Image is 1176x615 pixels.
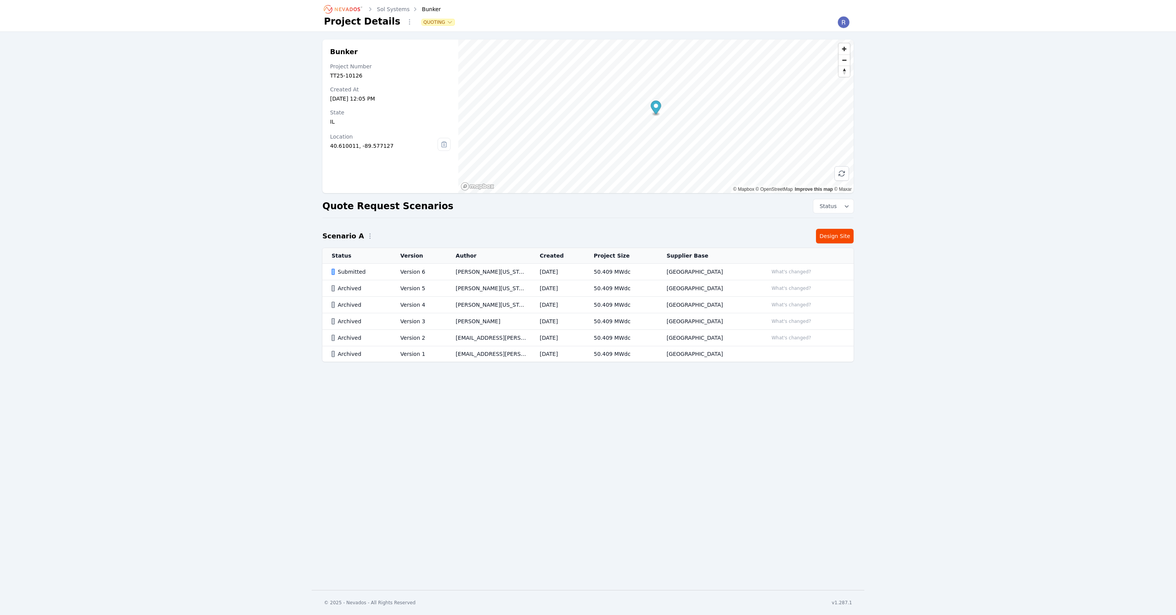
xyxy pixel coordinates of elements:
button: Reset bearing to north [839,66,850,77]
td: [DATE] [530,280,585,297]
td: [DATE] [530,297,585,313]
div: © 2025 - Nevados - All Rights Reserved [324,600,416,606]
td: [GEOGRAPHIC_DATA] [657,297,759,313]
div: Archived [332,317,387,325]
td: Version 2 [391,330,446,346]
a: Maxar [834,187,852,192]
td: [DATE] [530,330,585,346]
div: TT25-10126 [330,72,451,79]
td: 50.409 MWdc [585,264,657,280]
span: Status [816,202,837,210]
a: Design Site [816,229,854,243]
td: [GEOGRAPHIC_DATA] [657,264,759,280]
td: Version 1 [391,346,446,362]
td: [GEOGRAPHIC_DATA] [657,280,759,297]
button: What's changed? [768,317,814,326]
div: Archived [332,334,387,342]
div: Map marker [651,101,661,116]
td: [DATE] [530,264,585,280]
td: [EMAIL_ADDRESS][PERSON_NAME][DOMAIN_NAME] [446,330,530,346]
th: Supplier Base [657,248,759,264]
td: 50.409 MWdc [585,346,657,362]
h2: Bunker [330,47,451,56]
tr: ArchivedVersion 4[PERSON_NAME][US_STATE][DATE]50.409 MWdc[GEOGRAPHIC_DATA]What's changed? [322,297,854,313]
a: Mapbox [733,187,754,192]
h2: Scenario A [322,231,364,241]
div: Created At [330,86,451,93]
button: What's changed? [768,284,814,293]
div: 40.610011, -89.577127 [330,142,438,150]
td: 50.409 MWdc [585,330,657,346]
a: Sol Systems [377,5,410,13]
td: [DATE] [530,313,585,330]
div: Archived [332,301,387,309]
tr: ArchivedVersion 3[PERSON_NAME][DATE]50.409 MWdc[GEOGRAPHIC_DATA]What's changed? [322,313,854,330]
div: [DATE] 12:05 PM [330,95,451,102]
button: Status [813,199,854,213]
td: 50.409 MWdc [585,280,657,297]
td: [GEOGRAPHIC_DATA] [657,313,759,330]
h1: Project Details [324,15,400,28]
button: What's changed? [768,334,814,342]
div: Location [330,133,438,141]
div: Archived [332,350,387,358]
td: 50.409 MWdc [585,297,657,313]
canvas: Map [458,40,854,193]
td: Version 4 [391,297,446,313]
td: [GEOGRAPHIC_DATA] [657,330,759,346]
img: Riley Caron [837,16,850,28]
div: v1.287.1 [832,600,852,606]
div: Bunker [411,5,441,13]
th: Version [391,248,446,264]
th: Status [322,248,391,264]
th: Author [446,248,530,264]
div: Project Number [330,63,451,70]
tr: SubmittedVersion 6[PERSON_NAME][US_STATE][DATE]50.409 MWdc[GEOGRAPHIC_DATA]What's changed? [322,264,854,280]
a: OpenStreetMap [756,187,793,192]
span: Zoom out [839,55,850,66]
div: Archived [332,284,387,292]
nav: Breadcrumb [324,3,441,15]
td: Version 3 [391,313,446,330]
tr: ArchivedVersion 2[EMAIL_ADDRESS][PERSON_NAME][DOMAIN_NAME][DATE]50.409 MWdc[GEOGRAPHIC_DATA]What'... [322,330,854,346]
button: Zoom out [839,55,850,66]
td: [PERSON_NAME] [446,313,530,330]
button: What's changed? [768,301,814,309]
th: Created [530,248,585,264]
tr: ArchivedVersion 5[PERSON_NAME][US_STATE][DATE]50.409 MWdc[GEOGRAPHIC_DATA]What's changed? [322,280,854,297]
td: [EMAIL_ADDRESS][PERSON_NAME][DOMAIN_NAME] [446,346,530,362]
td: Version 6 [391,264,446,280]
td: [PERSON_NAME][US_STATE] [446,264,530,280]
div: State [330,109,451,116]
td: [PERSON_NAME][US_STATE] [446,297,530,313]
td: Version 5 [391,280,446,297]
button: What's changed? [768,268,814,276]
td: [GEOGRAPHIC_DATA] [657,346,759,362]
button: Quoting [422,19,454,25]
th: Project Size [585,248,657,264]
td: [DATE] [530,346,585,362]
h2: Quote Request Scenarios [322,200,453,212]
button: Zoom in [839,43,850,55]
td: [PERSON_NAME][US_STATE] [446,280,530,297]
td: 50.409 MWdc [585,313,657,330]
div: Submitted [332,268,387,276]
a: Mapbox homepage [461,182,494,191]
div: IL [330,118,451,126]
a: Improve this map [795,187,833,192]
tr: ArchivedVersion 1[EMAIL_ADDRESS][PERSON_NAME][DOMAIN_NAME][DATE]50.409 MWdc[GEOGRAPHIC_DATA] [322,346,854,362]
